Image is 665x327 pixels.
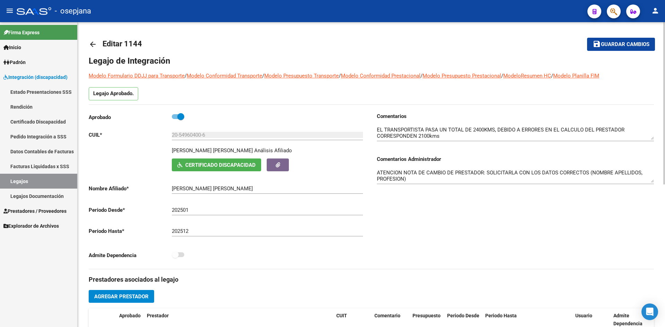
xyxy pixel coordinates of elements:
[3,58,26,66] span: Padrón
[3,44,21,51] span: Inicio
[89,206,172,214] p: Periodo Desde
[485,313,517,318] span: Periodo Hasta
[94,293,149,300] span: Agregar Prestador
[3,29,39,36] span: Firma Express
[6,7,14,15] mat-icon: menu
[55,3,91,19] span: - osepjana
[593,40,601,48] mat-icon: save
[185,162,256,168] span: Certificado Discapacidad
[119,313,141,318] span: Aprobado
[601,42,649,48] span: Guardar cambios
[377,112,654,120] h3: Comentarios
[89,252,172,259] p: Admite Dependencia
[89,40,97,48] mat-icon: arrow_back
[587,38,655,51] button: Guardar cambios
[336,313,347,318] span: CUIT
[89,131,172,139] p: CUIL
[651,7,659,15] mat-icon: person
[3,73,68,81] span: Integración (discapacidad)
[187,73,262,79] a: Modelo Conformidad Transporte
[341,73,420,79] a: Modelo Conformidad Prestacional
[89,87,138,100] p: Legajo Aprobado.
[89,290,154,303] button: Agregar Prestador
[147,313,169,318] span: Prestador
[264,73,339,79] a: Modelo Presupuesto Transporte
[172,147,253,154] p: [PERSON_NAME] [PERSON_NAME]
[503,73,551,79] a: ModeloResumen HC
[447,313,479,318] span: Periodo Desde
[575,313,592,318] span: Usuario
[3,207,66,215] span: Prestadores / Proveedores
[89,275,654,284] h3: Prestadores asociados al legajo
[613,313,642,326] span: Admite Dependencia
[413,313,441,318] span: Presupuesto
[377,155,654,163] h3: Comentarios Administrador
[103,39,142,48] span: Editar 1144
[89,55,654,66] h1: Legajo de Integración
[89,73,185,79] a: Modelo Formulario DDJJ para Transporte
[553,73,599,79] a: Modelo Planilla FIM
[3,222,59,230] span: Explorador de Archivos
[254,147,292,154] div: Análisis Afiliado
[89,185,172,192] p: Nombre Afiliado
[89,113,172,121] p: Aprobado
[641,303,658,320] div: Open Intercom Messenger
[89,227,172,235] p: Periodo Hasta
[374,313,400,318] span: Comentario
[172,158,261,171] button: Certificado Discapacidad
[423,73,501,79] a: Modelo Presupuesto Prestacional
